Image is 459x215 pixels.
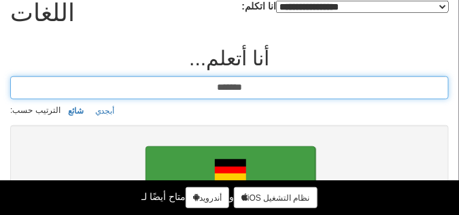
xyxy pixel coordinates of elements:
font: أبجدي [95,106,115,116]
font: أندرويد [199,193,222,203]
button: أبجدي [91,103,119,118]
button: شائع [64,103,88,118]
font: شائع [68,106,84,116]
font: أنا أتعلم... [189,47,269,69]
font: الترتيب حسب: [10,105,61,115]
a: نظام التشغيل iOS [234,187,318,208]
a: أندرويد [186,187,229,208]
font: نظام التشغيل iOS [248,193,310,203]
font: و [229,191,234,202]
font: متاح أيضًا لـ [141,191,186,202]
select: انا اتكلم: [276,1,449,13]
font: انا اتكلم: [241,1,276,12]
